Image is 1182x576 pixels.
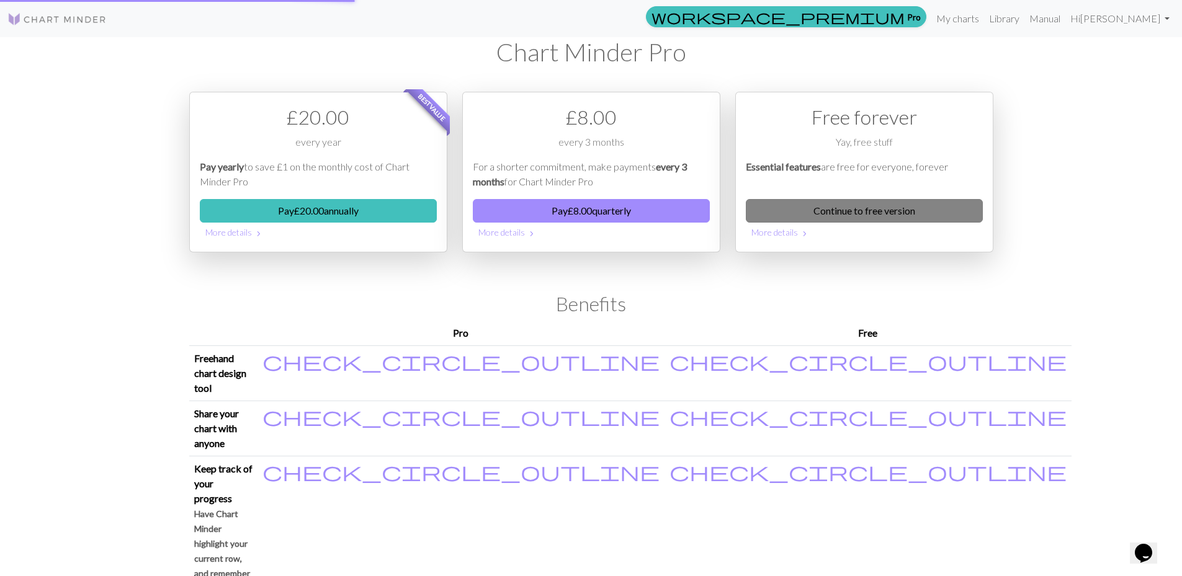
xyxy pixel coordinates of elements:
[262,349,660,373] span: check_circle_outline
[735,92,993,252] div: Free option
[194,461,253,506] p: Keep track of your progress
[669,404,1067,428] span: check_circle_outline
[1065,6,1175,31] a: Hi[PERSON_NAME]
[262,351,660,371] i: Included
[189,92,447,252] div: Payment option 1
[669,459,1067,483] span: check_circle_outline
[262,459,660,483] span: check_circle_outline
[746,223,983,242] button: More details
[194,351,253,396] p: Freehand chart design tool
[405,81,458,134] span: Best value
[200,159,437,189] p: to save £1 on the monthly cost of Chart Minder Pro
[665,321,1072,346] th: Free
[473,159,710,189] p: For a shorter commitment, make payments for Chart Minder Pro
[1024,6,1065,31] a: Manual
[669,349,1067,373] span: check_circle_outline
[7,12,107,27] img: Logo
[746,135,983,159] div: Yay, free stuff
[200,161,244,172] em: Pay yearly
[746,199,983,223] a: Continue to free version
[200,199,437,223] button: Pay£20.00annually
[746,102,983,132] div: Free forever
[669,351,1067,371] i: Included
[473,102,710,132] div: £ 8.00
[194,406,253,451] p: Share your chart with anyone
[473,199,710,223] button: Pay£8.00quarterly
[473,161,687,187] em: every 3 months
[189,37,993,67] h1: Chart Minder Pro
[1130,526,1170,564] iframe: chat widget
[669,461,1067,481] i: Included
[200,102,437,132] div: £ 20.00
[746,161,821,172] em: Essential features
[800,228,810,240] span: chevron_right
[462,92,720,252] div: Payment option 2
[473,135,710,159] div: every 3 months
[262,406,660,426] i: Included
[200,135,437,159] div: every year
[200,223,437,242] button: More details
[646,6,926,27] a: Pro
[984,6,1024,31] a: Library
[669,406,1067,426] i: Included
[651,8,905,25] span: workspace_premium
[527,228,537,240] span: chevron_right
[254,228,264,240] span: chevron_right
[262,404,660,428] span: check_circle_outline
[262,461,660,481] i: Included
[189,292,993,316] h2: Benefits
[931,6,984,31] a: My charts
[473,223,710,242] button: More details
[746,159,983,189] p: are free for everyone, forever
[257,321,665,346] th: Pro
